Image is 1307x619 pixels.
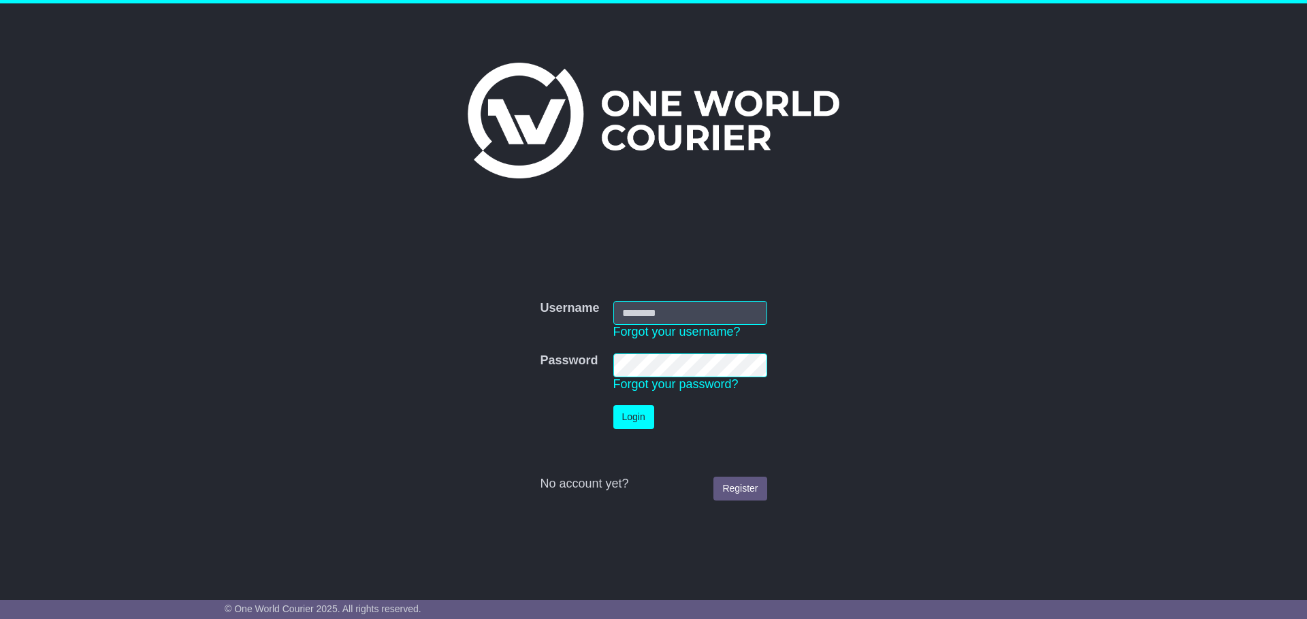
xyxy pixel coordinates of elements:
a: Forgot your username? [613,325,741,338]
button: Login [613,405,654,429]
span: © One World Courier 2025. All rights reserved. [225,603,421,614]
label: Username [540,301,599,316]
label: Password [540,353,598,368]
a: Register [713,477,767,501]
div: No account yet? [540,477,767,492]
a: Forgot your password? [613,377,739,391]
img: One World [468,63,839,178]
